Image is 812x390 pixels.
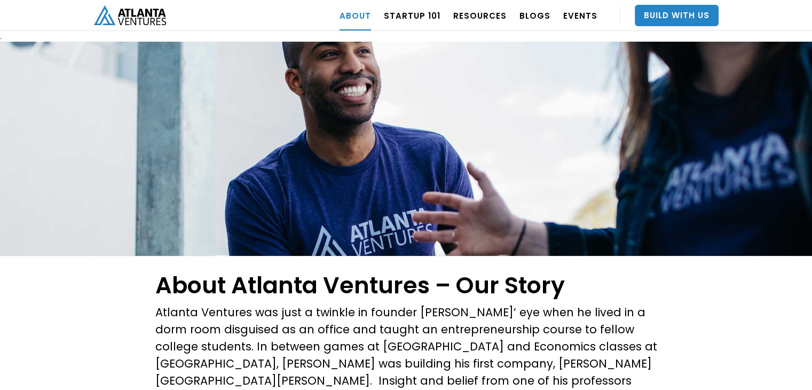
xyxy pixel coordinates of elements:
[340,1,371,30] a: ABOUT
[453,1,507,30] a: RESOURCES
[563,1,597,30] a: EVENTS
[519,1,550,30] a: BLOGS
[155,272,657,299] h1: About Atlanta Ventures – Our Story
[384,1,440,30] a: Startup 101
[635,5,719,26] a: Build With Us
